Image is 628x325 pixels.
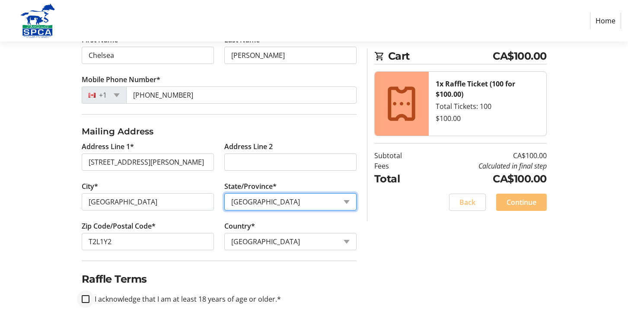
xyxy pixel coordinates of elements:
[82,233,214,250] input: Zip or Postal Code
[224,181,277,191] label: State/Province*
[82,125,357,138] h3: Mailing Address
[82,153,214,171] input: Address
[424,150,547,161] td: CA$100.00
[7,3,68,38] img: Alberta SPCA's Logo
[424,171,547,187] td: CA$100.00
[82,74,160,85] label: Mobile Phone Number*
[507,197,536,207] span: Continue
[590,13,621,29] a: Home
[436,113,539,124] div: $100.00
[374,161,424,171] td: Fees
[436,101,539,112] div: Total Tickets: 100
[224,141,273,152] label: Address Line 2
[82,271,357,287] h2: Raffle Terms
[388,48,493,64] span: Cart
[126,86,357,104] input: (506) 234-5678
[424,161,547,171] td: Calculated in final step
[493,48,547,64] span: CA$100.00
[496,194,547,211] button: Continue
[82,221,156,231] label: Zip Code/Postal Code*
[374,171,424,187] td: Total
[82,181,98,191] label: City*
[436,79,515,99] strong: 1x Raffle Ticket (100 for $100.00)
[449,194,486,211] button: Back
[89,294,281,304] label: I acknowledge that I am at least 18 years of age or older.*
[459,197,475,207] span: Back
[224,221,255,231] label: Country*
[82,193,214,210] input: City
[374,150,424,161] td: Subtotal
[82,141,134,152] label: Address Line 1*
